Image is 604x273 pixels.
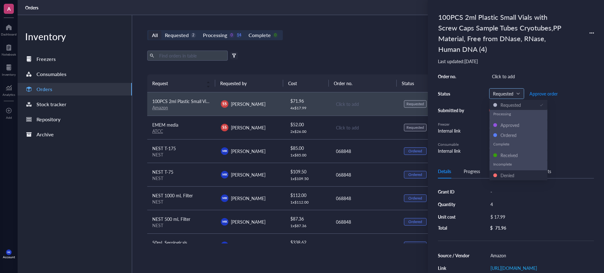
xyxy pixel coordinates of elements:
[36,130,54,139] div: Archive
[152,104,168,111] a: Amazon
[6,116,12,119] div: Add
[290,176,326,181] div: 1 x $ 109.50
[336,124,394,131] div: Click to add
[290,239,326,246] div: $ 338.62
[290,121,326,128] div: $ 52.00
[438,127,466,134] div: Internal link
[336,242,394,249] div: 068848
[438,147,466,154] div: Internal link
[222,196,227,200] span: MK
[231,219,266,225] span: [PERSON_NAME]
[152,216,190,222] span: NEST 500 mL Filter
[152,239,187,246] span: 50mL Serologicals
[222,219,227,224] span: MK
[3,83,15,96] a: Analytics
[330,116,399,139] td: Click to add
[501,101,521,108] div: Requested
[147,30,283,40] div: segmented control
[435,10,568,56] div: 100PCS 2ml Plastic Small Vials with Screw Caps Sample Tubes Cryotubes,PP Material, Free from DNas...
[290,168,326,175] div: $ 109.50
[231,148,266,154] span: [PERSON_NAME]
[152,199,211,205] div: NEST
[152,122,178,128] span: EMEM media
[290,97,326,104] div: $ 71.96
[438,214,470,220] div: Unit cost
[438,122,466,127] div: Freezer
[489,72,594,81] div: Click to add
[495,225,506,231] div: 71.96
[490,265,537,271] a: [URL][DOMAIN_NAME]
[488,212,591,221] div: $ 17.99
[290,215,326,222] div: $ 87.36
[438,142,466,147] div: Consumable
[408,219,422,224] div: Ordered
[501,172,514,179] div: Denied
[488,200,594,209] div: 4
[18,113,132,126] a: Repository
[215,74,283,92] th: Requested by
[152,169,173,175] span: NEST T-75
[529,89,558,99] button: Approve order
[229,33,234,38] div: 0
[152,152,211,157] div: NEST
[152,222,211,228] div: NEST
[36,100,66,109] div: Stock tracker
[152,175,211,181] div: NEST
[438,253,470,258] div: Source / Vendor
[2,63,16,76] a: Inventory
[231,101,266,107] span: [PERSON_NAME]
[336,218,394,225] div: 068848
[406,125,424,130] div: Requested
[408,243,422,248] div: Ordered
[438,225,470,231] div: Total
[330,92,399,116] td: Click to add
[147,74,215,92] th: Request
[488,251,594,260] div: Amazon
[18,83,132,96] a: Orders
[330,163,399,186] td: 068848
[397,74,442,92] th: Status
[152,145,176,151] span: NEST T-175
[3,255,15,259] div: Account
[18,30,132,43] div: Inventory
[493,112,544,117] div: Processing
[222,172,227,177] span: MK
[290,153,326,158] div: 1 x $ 85.00
[222,243,227,247] span: MK
[493,142,544,147] div: Complete
[2,73,16,76] div: Inventory
[329,74,397,92] th: Order no.
[408,172,422,177] div: Ordered
[290,192,326,199] div: $ 112.00
[501,122,519,128] div: Approved
[191,33,196,38] div: 2
[464,168,480,175] div: Progress
[438,91,466,96] div: Status
[236,33,242,38] div: 14
[290,106,326,111] div: 4 x $ 17.99
[36,55,56,63] div: Freezers
[18,128,132,141] a: Archive
[7,251,10,254] span: MK
[290,223,326,228] div: 1 x $ 87.36
[330,139,399,163] td: 068848
[222,101,227,107] span: SS
[336,195,394,202] div: 068848
[231,242,266,248] span: [PERSON_NAME]
[438,168,451,175] div: Details
[152,128,163,134] a: ATCC
[493,162,544,167] div: Incomplete
[501,152,518,159] div: Received
[1,22,17,36] a: Dashboard
[231,195,266,201] span: [PERSON_NAME]
[290,129,326,134] div: 2 x $ 26.00
[330,210,399,233] td: 068848
[438,189,470,194] div: Grant ID
[488,187,594,196] div: -
[36,85,52,94] div: Orders
[489,124,594,131] div: Click to assign
[18,53,132,65] a: Freezers
[438,265,470,271] div: Link
[36,115,60,124] div: Repository
[283,74,328,92] th: Cost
